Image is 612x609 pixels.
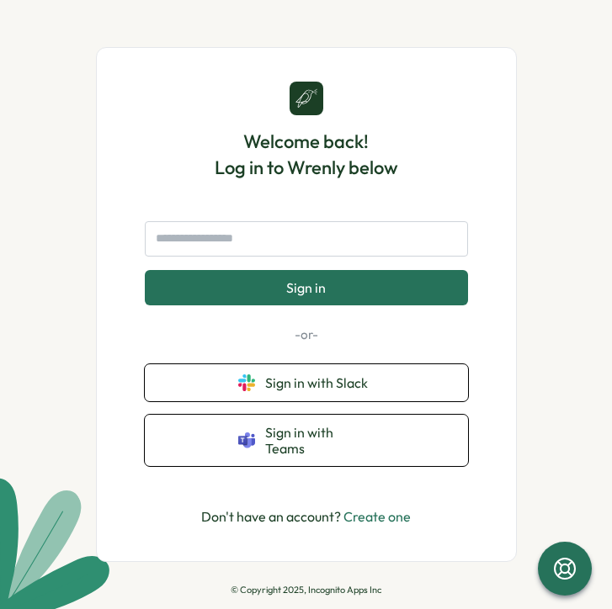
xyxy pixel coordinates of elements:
h1: Welcome back! Log in to Wrenly below [215,129,398,181]
span: Sign in [286,280,326,295]
p: -or- [145,326,468,344]
p: © Copyright 2025, Incognito Apps Inc [231,585,381,596]
span: Sign in with Slack [265,375,375,390]
a: Create one [343,508,411,525]
button: Sign in [145,270,468,305]
span: Sign in with Teams [265,425,375,456]
button: Sign in with Teams [145,415,468,466]
button: Sign in with Slack [145,364,468,401]
p: Don't have an account? [201,506,411,527]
